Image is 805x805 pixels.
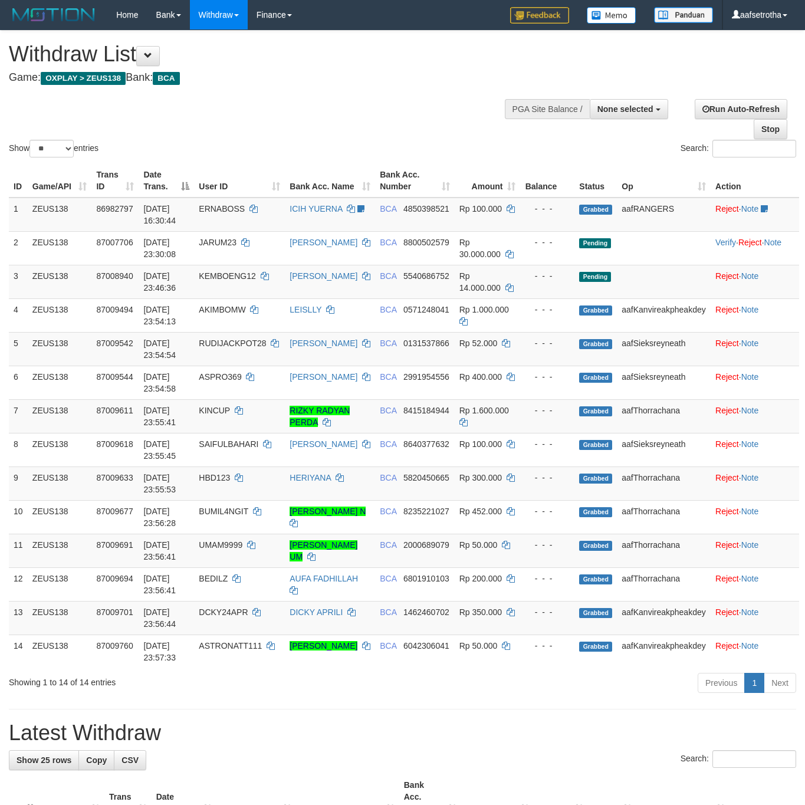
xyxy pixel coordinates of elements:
[290,439,357,449] a: [PERSON_NAME]
[741,372,759,382] a: Note
[695,99,787,119] a: Run Auto-Refresh
[579,574,612,584] span: Grabbed
[741,574,759,583] a: Note
[403,507,449,516] span: Copy 8235221027 to clipboard
[579,474,612,484] span: Grabbed
[9,6,98,24] img: MOTION_logo.png
[28,298,92,332] td: ZEUS138
[9,72,525,84] h4: Game: Bank:
[143,339,176,360] span: [DATE] 23:54:54
[525,236,570,248] div: - - -
[715,305,739,314] a: Reject
[681,140,796,157] label: Search:
[459,607,502,617] span: Rp 350.000
[9,567,28,601] td: 12
[617,567,711,601] td: aafThorrachana
[114,750,146,770] a: CSV
[715,372,739,382] a: Reject
[380,439,396,449] span: BCA
[380,204,396,213] span: BCA
[290,507,366,516] a: [PERSON_NAME] N
[579,406,612,416] span: Grabbed
[9,42,525,66] h1: Withdraw List
[9,750,79,770] a: Show 25 rows
[741,271,759,281] a: Note
[143,271,176,293] span: [DATE] 23:46:36
[617,635,711,668] td: aafKanvireakpheakdey
[194,164,285,198] th: User ID: activate to sort column ascending
[96,473,133,482] span: 87009633
[459,305,509,314] span: Rp 1.000.000
[579,507,612,517] span: Grabbed
[711,635,799,668] td: ·
[96,641,133,650] span: 87009760
[403,540,449,550] span: Copy 2000689079 to clipboard
[199,372,241,382] span: ASPRO369
[290,540,357,561] a: [PERSON_NAME] UM
[744,673,764,693] a: 1
[574,164,617,198] th: Status
[403,204,449,213] span: Copy 4850398521 to clipboard
[617,534,711,567] td: aafThorrachana
[711,466,799,500] td: ·
[199,473,230,482] span: HBD123
[380,507,396,516] span: BCA
[459,507,502,516] span: Rp 452.000
[290,473,331,482] a: HERIYANA
[579,339,612,349] span: Grabbed
[459,372,502,382] span: Rp 400.000
[455,164,521,198] th: Amount: activate to sort column ascending
[143,574,176,595] span: [DATE] 23:56:41
[711,164,799,198] th: Action
[510,7,569,24] img: Feedback.jpg
[290,271,357,281] a: [PERSON_NAME]
[199,406,230,415] span: KINCUP
[711,366,799,399] td: ·
[711,500,799,534] td: ·
[9,466,28,500] td: 9
[403,641,449,650] span: Copy 6042306041 to clipboard
[711,231,799,265] td: · ·
[403,406,449,415] span: Copy 8415184944 to clipboard
[459,574,502,583] span: Rp 200.000
[617,466,711,500] td: aafThorrachana
[78,750,114,770] a: Copy
[525,438,570,450] div: - - -
[579,272,611,282] span: Pending
[525,270,570,282] div: - - -
[9,534,28,567] td: 11
[715,339,739,348] a: Reject
[741,507,759,516] a: Note
[9,140,98,157] label: Show entries
[290,339,357,348] a: [PERSON_NAME]
[741,607,759,617] a: Note
[28,466,92,500] td: ZEUS138
[525,304,570,316] div: - - -
[9,198,28,232] td: 1
[587,7,636,24] img: Button%20Memo.svg
[741,473,759,482] a: Note
[741,439,759,449] a: Note
[9,332,28,366] td: 5
[711,601,799,635] td: ·
[199,540,242,550] span: UMAM9999
[715,238,736,247] a: Verify
[617,399,711,433] td: aafThorrachana
[403,305,449,314] span: Copy 0571248041 to clipboard
[711,298,799,332] td: ·
[9,399,28,433] td: 7
[28,332,92,366] td: ZEUS138
[380,339,396,348] span: BCA
[199,271,255,281] span: KEMBOENG12
[9,721,796,745] h1: Latest Withdraw
[96,339,133,348] span: 87009542
[741,641,759,650] a: Note
[764,673,796,693] a: Next
[96,271,133,281] span: 87008940
[380,271,396,281] span: BCA
[9,265,28,298] td: 3
[28,500,92,534] td: ZEUS138
[143,641,176,662] span: [DATE] 23:57:33
[28,198,92,232] td: ZEUS138
[153,72,179,85] span: BCA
